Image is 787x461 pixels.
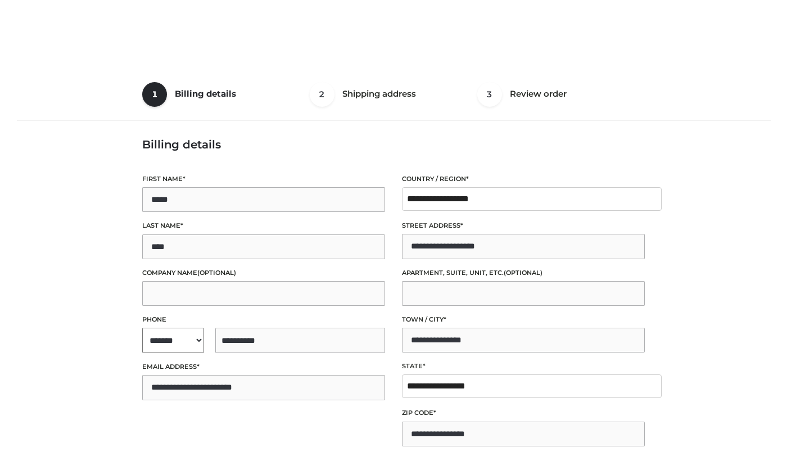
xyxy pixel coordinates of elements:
[310,82,334,107] span: 2
[197,269,236,277] span: (optional)
[142,361,385,372] label: Email address
[402,268,645,278] label: Apartment, suite, unit, etc.
[402,361,645,372] label: State
[402,220,645,231] label: Street address
[402,314,645,325] label: Town / City
[175,88,236,99] span: Billing details
[142,220,385,231] label: Last name
[402,408,645,418] label: ZIP Code
[504,269,542,277] span: (optional)
[142,314,385,325] label: Phone
[142,174,385,184] label: First name
[142,138,645,151] h3: Billing details
[142,82,167,107] span: 1
[510,88,567,99] span: Review order
[142,268,385,278] label: Company name
[477,82,502,107] span: 3
[342,88,416,99] span: Shipping address
[402,174,645,184] label: Country / Region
